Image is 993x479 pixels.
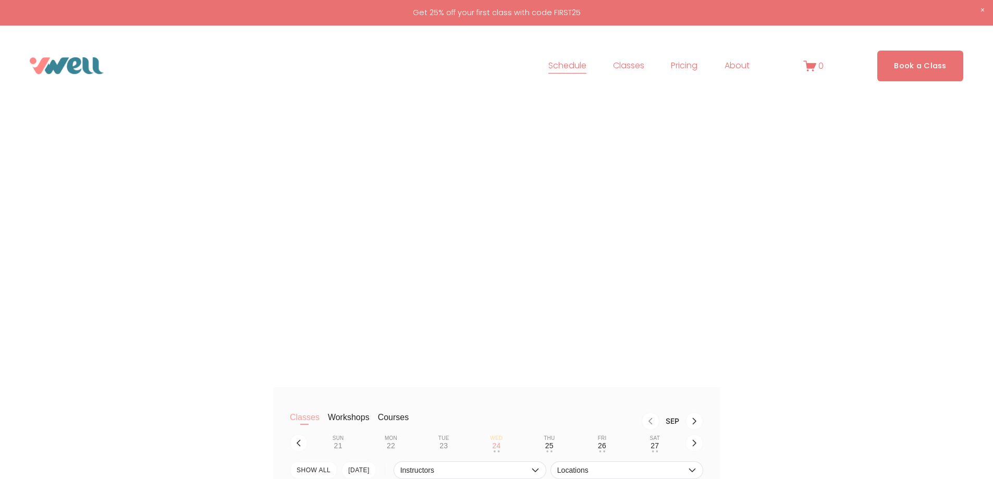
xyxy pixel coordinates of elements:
[334,441,342,450] div: 21
[378,412,409,433] button: Courses
[599,450,605,452] div: • •
[184,178,810,219] h1: Weekly Schedule
[387,441,395,450] div: 22
[652,450,658,452] div: • •
[394,461,546,479] button: Instructors
[650,435,660,441] div: Sat
[546,450,553,452] div: • •
[685,412,703,430] button: Next month, Oct
[725,57,750,74] a: folder dropdown
[290,461,337,479] button: SHOW All
[671,57,697,74] a: Pricing
[341,461,376,479] button: [DATE]
[803,59,824,72] a: 0 items in cart
[877,51,963,81] a: Book a Class
[333,435,344,441] div: Sun
[30,57,104,74] img: VWell
[545,441,554,450] div: 25
[438,435,449,441] div: Tue
[385,435,397,441] div: Mon
[651,441,659,450] div: 27
[725,58,750,73] span: About
[613,58,644,73] span: Classes
[490,435,502,441] div: Wed
[400,466,529,474] span: Instructors
[328,412,370,433] button: Workshops
[598,441,606,450] div: 26
[642,412,659,430] button: Previous month, Aug
[613,57,644,74] a: folder dropdown
[557,466,686,474] span: Locations
[544,435,555,441] div: Thu
[439,441,448,450] div: 23
[425,412,703,430] nav: Month switch
[818,60,824,72] span: 0
[659,417,685,425] div: Month Sep
[290,412,320,433] button: Classes
[550,461,703,479] button: Locations
[492,441,500,450] div: 24
[368,139,626,160] p: Lets go!
[598,435,607,441] div: Fri
[493,450,499,452] div: • •
[548,57,586,74] a: Schedule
